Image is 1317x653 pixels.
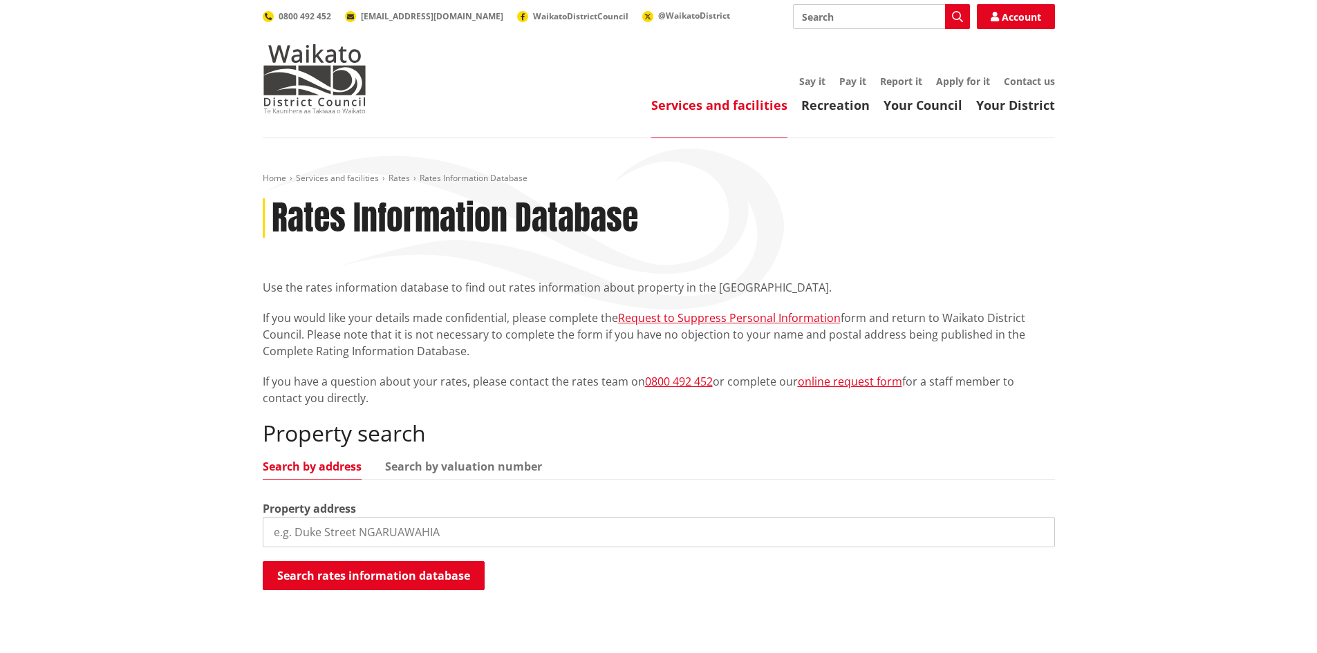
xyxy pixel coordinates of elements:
a: Your District [976,97,1055,113]
p: If you have a question about your rates, please contact the rates team on or complete our for a s... [263,373,1055,406]
a: [EMAIL_ADDRESS][DOMAIN_NAME] [345,10,503,22]
a: Your Council [884,97,962,113]
a: Search by valuation number [385,461,542,472]
a: Search by address [263,461,362,472]
a: 0800 492 452 [645,374,713,389]
input: Search input [793,4,970,29]
span: WaikatoDistrictCouncil [533,10,628,22]
a: Apply for it [936,75,990,88]
p: Use the rates information database to find out rates information about property in the [GEOGRAPHI... [263,279,1055,296]
a: Services and facilities [296,172,379,184]
button: Search rates information database [263,561,485,590]
a: online request form [798,374,902,389]
a: Pay it [839,75,866,88]
a: Rates [389,172,410,184]
a: Say it [799,75,825,88]
a: Services and facilities [651,97,787,113]
span: Rates Information Database [420,172,527,184]
a: Home [263,172,286,184]
a: 0800 492 452 [263,10,331,22]
a: Contact us [1004,75,1055,88]
img: Waikato District Council - Te Kaunihera aa Takiwaa o Waikato [263,44,366,113]
span: [EMAIL_ADDRESS][DOMAIN_NAME] [361,10,503,22]
a: Report it [880,75,922,88]
h1: Rates Information Database [272,198,638,238]
p: If you would like your details made confidential, please complete the form and return to Waikato ... [263,310,1055,359]
h2: Property search [263,420,1055,446]
span: @WaikatoDistrict [658,10,730,21]
span: 0800 492 452 [279,10,331,22]
a: Recreation [801,97,870,113]
label: Property address [263,500,356,517]
nav: breadcrumb [263,173,1055,184]
a: @WaikatoDistrict [642,10,730,21]
a: Request to Suppress Personal Information [618,310,841,325]
a: Account [977,4,1055,29]
input: e.g. Duke Street NGARUAWAHIA [263,517,1055,547]
a: WaikatoDistrictCouncil [517,10,628,22]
